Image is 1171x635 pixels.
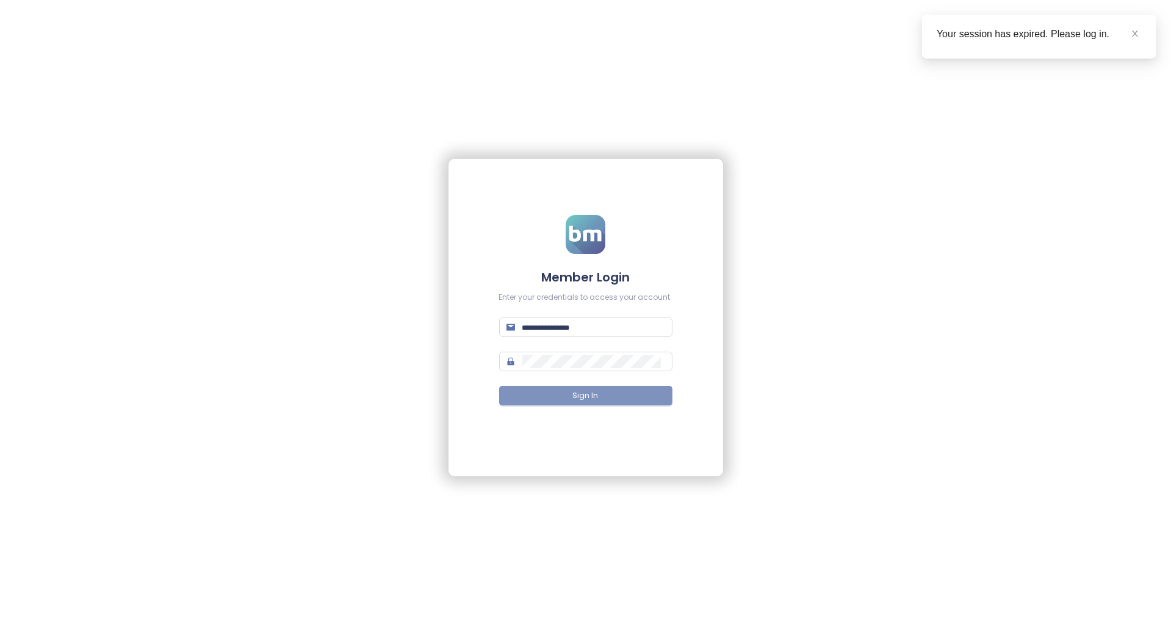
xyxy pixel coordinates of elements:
span: Sign In [573,390,599,402]
span: close [1131,29,1139,38]
span: lock [506,357,515,366]
div: Enter your credentials to access your account. [499,292,672,303]
span: mail [506,323,515,332]
img: logo [566,215,605,254]
button: Sign In [499,386,672,405]
h4: Member Login [499,269,672,286]
div: Your session has expired. Please log in. [937,27,1142,42]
